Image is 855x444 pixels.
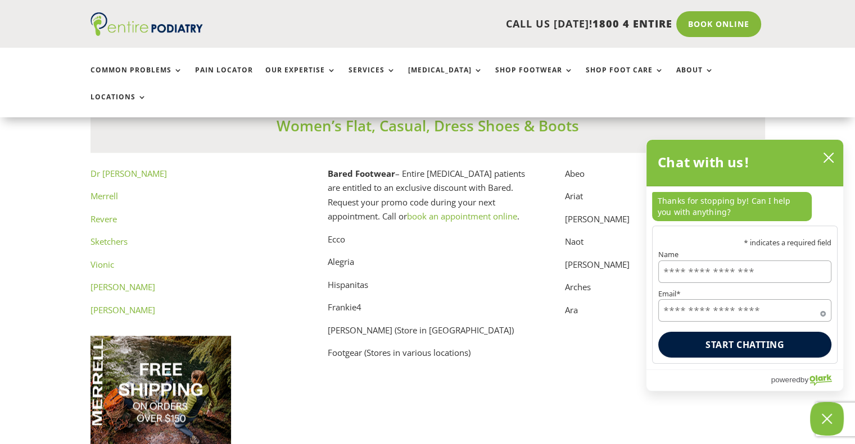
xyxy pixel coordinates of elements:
[771,373,800,387] span: powered
[658,239,831,246] p: * indicates a required field
[91,93,147,117] a: Locations
[495,66,573,90] a: Shop Footwear
[91,168,167,179] a: Dr [PERSON_NAME]
[565,258,765,281] p: [PERSON_NAME]
[91,213,117,225] a: Revere
[810,402,844,436] button: Close Chatbox
[676,66,714,90] a: About
[328,168,395,179] strong: Bared Footwear
[91,259,114,270] a: Vionic
[328,323,528,346] p: [PERSON_NAME] (Store in [GEOGRAPHIC_DATA])
[565,303,765,318] p: Ara
[328,232,528,255] p: Ecco
[658,332,831,358] button: Start chatting
[658,290,831,297] label: Email*
[676,11,761,37] a: Book Online
[658,251,831,258] label: Name
[565,280,765,303] p: Arches
[646,139,844,391] div: olark chatbox
[91,281,155,292] a: [PERSON_NAME]
[265,66,336,90] a: Our Expertise
[246,17,672,31] p: CALL US [DATE]!
[565,212,765,235] p: [PERSON_NAME]
[349,66,396,90] a: Services
[408,66,483,90] a: [MEDICAL_DATA]
[592,17,672,30] span: 1800 4 ENTIRE
[565,235,765,258] p: Naot
[652,192,812,221] p: Thanks for stopping by! Can I help you with anything?
[195,66,253,90] a: Pain Locator
[328,167,528,232] p: – Entire [MEDICAL_DATA] patients are entitled to an exclusive discount with Bared. Request your p...
[328,300,528,323] p: Frankie4
[565,167,765,190] p: Abeo
[91,66,183,90] a: Common Problems
[407,210,517,222] a: book an appointment online
[328,346,528,360] p: Footgear (Stores in various locations)
[820,149,838,166] button: close chatbox
[328,278,528,301] p: Hispanitas
[658,260,831,283] input: Name
[800,373,808,387] span: by
[91,12,203,36] img: logo (1)
[91,236,128,247] a: Sketchers
[586,66,664,90] a: Shop Foot Care
[658,151,749,173] h2: Chat with us!
[771,370,843,391] a: Powered by Olark
[658,299,831,322] input: Email
[328,255,528,278] p: Alegria
[820,309,826,314] span: Required field
[646,186,843,226] div: chat
[91,27,203,38] a: Entire Podiatry
[565,189,765,212] p: Ariat
[91,190,118,202] a: Merrell
[91,304,155,315] a: [PERSON_NAME]
[91,116,765,141] h3: Women’s Flat, Casual, Dress Shoes & Boots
